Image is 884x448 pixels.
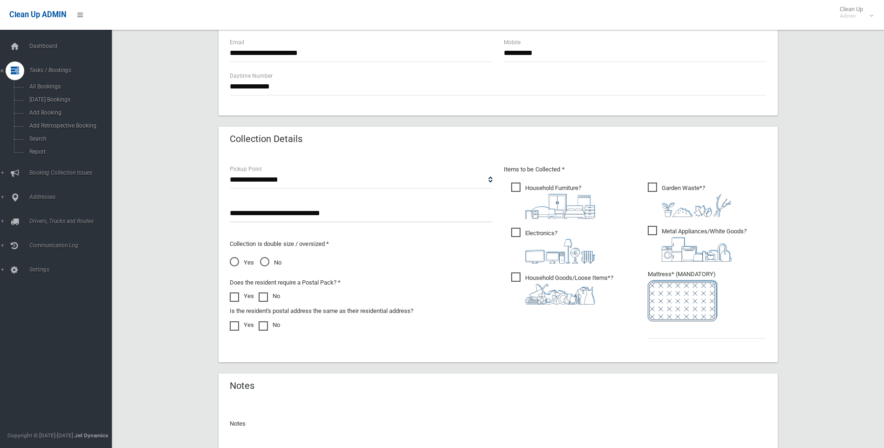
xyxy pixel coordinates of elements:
img: 36c1b0289cb1767239cdd3de9e694f19.png [662,237,732,262]
label: Yes [230,319,254,331]
span: Add Retrospective Booking [27,122,111,129]
header: Collection Details [219,130,314,148]
span: Household Goods/Loose Items* [511,272,613,305]
p: Notes [230,418,767,429]
span: Drivers, Trucks and Routes [27,218,119,224]
label: No [259,319,280,331]
p: Items to be Collected * [504,164,767,175]
strong: Jet Dynamics [75,432,108,439]
p: Collection is double size / oversized * [230,238,493,250]
span: Copyright © [DATE]-[DATE] [7,432,73,439]
img: 394712a680b73dbc3d2a6a3a7ffe5a07.png [525,239,595,264]
span: Metal Appliances/White Goods [648,226,747,262]
label: Is the resident's postal address the same as their residential address? [230,305,413,317]
span: Settings [27,266,119,273]
img: e7408bece873d2c1783593a074e5cb2f.png [648,280,718,321]
span: Clean Up ADMIN [9,10,66,19]
i: ? [525,184,595,219]
span: Search [27,136,111,142]
img: 4fd8a5c772b2c999c83690221e5242e0.png [662,194,732,217]
label: Yes [230,291,254,302]
span: Tasks / Bookings [27,67,119,74]
span: No [260,257,281,268]
img: b13cc3517677393f34c0a387616ef184.png [525,284,595,305]
i: ? [525,230,595,264]
i: ? [525,274,613,305]
i: ? [662,228,747,262]
img: aa9efdbe659d29b613fca23ba79d85cb.png [525,194,595,219]
span: Dashboard [27,43,119,49]
span: Report [27,149,111,155]
span: Addresses [27,194,119,200]
span: Add Booking [27,109,111,116]
span: Yes [230,257,254,268]
span: Booking Collection Issues [27,170,119,176]
i: ? [662,184,732,217]
small: Admin [840,13,863,20]
span: [DATE] Bookings [27,96,111,103]
label: Does the resident require a Postal Pack? * [230,277,341,288]
span: Electronics [511,228,595,264]
span: All Bookings [27,83,111,90]
span: Communication Log [27,242,119,249]
header: Notes [219,377,266,395]
span: Household Furniture [511,183,595,219]
label: No [259,291,280,302]
span: Mattress* (MANDATORY) [648,271,767,321]
span: Garden Waste* [648,183,732,217]
span: Clean Up [835,6,872,20]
